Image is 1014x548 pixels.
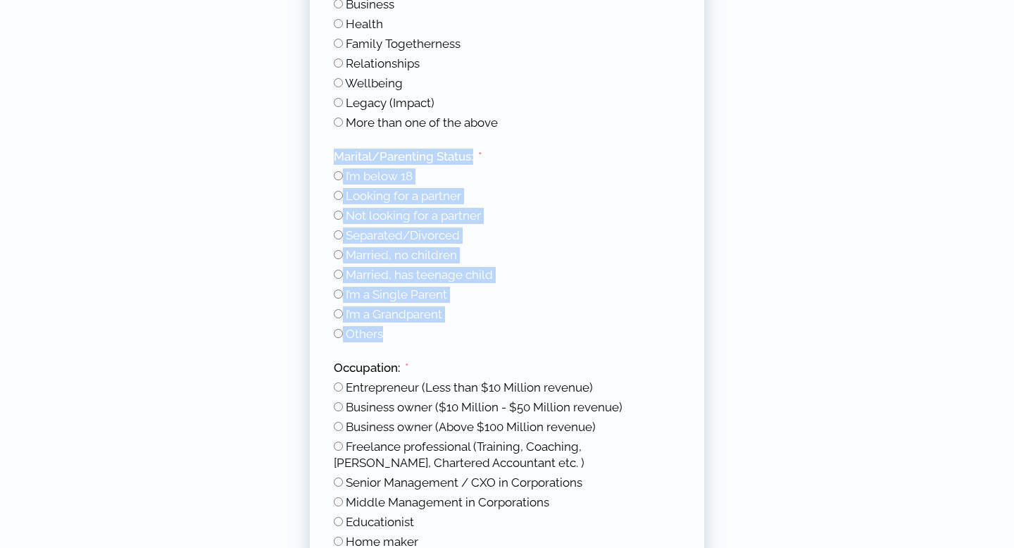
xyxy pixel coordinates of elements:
input: Relationships [334,58,343,68]
input: More than one of the above [334,118,343,127]
span: More than one of the above [346,116,498,130]
span: Not looking for a partner [346,208,481,223]
span: I’m below 18 [346,169,413,183]
span: Others [346,327,383,341]
input: I’m a Grandparent [334,309,343,318]
span: Senior Management / CXO in Corporations [346,475,582,490]
span: Family Togetherness [346,37,461,51]
span: Middle Management in Corporations [346,495,549,509]
label: Marital/Parenting Status: [334,149,482,165]
span: Business owner (Above $100 Million revenue) [346,420,596,434]
input: Looking for a partner [334,191,343,200]
input: Senior Management / CXO in Corporations [334,478,343,487]
input: Others [334,329,343,338]
span: Married, has teenage child [346,268,493,282]
span: I’m a Single Parent [346,287,447,301]
span: Relationships [346,56,420,70]
input: Entrepreneur (Less than $10 Million revenue) [334,382,343,392]
input: Middle Management in Corporations [334,497,343,506]
input: Married, no children [334,250,343,259]
input: Married, has teenage child [334,270,343,279]
span: Married, no children [346,248,457,262]
input: I’m a Single Parent [334,289,343,299]
span: Entrepreneur (Less than $10 Million revenue) [346,380,593,394]
span: Health [346,17,383,31]
input: Business owner ($10 Million - $50 Million revenue) [334,402,343,411]
span: Freelance professional (Training, Coaching, [PERSON_NAME], Chartered Accountant etc. ) [334,440,584,470]
input: Business owner (Above $100 Million revenue) [334,422,343,431]
span: Educationist [346,515,414,529]
input: Separated/Divorced [334,230,343,239]
input: Family Togetherness [334,39,343,48]
input: Health [334,19,343,28]
input: Educationist [334,517,343,526]
input: Freelance professional (Training, Coaching, Baker, Chartered Accountant etc. ) [334,442,343,451]
input: Not looking for a partner [334,211,343,220]
label: Occupation: [334,360,409,376]
span: Wellbeing [345,76,403,90]
span: Business owner ($10 Million - $50 Million revenue) [346,400,622,414]
span: I’m a Grandparent [346,307,442,321]
span: Looking for a partner [346,189,461,203]
input: Legacy (Impact) [334,98,343,107]
input: I’m below 18 [334,171,343,180]
span: Legacy (Impact) [346,96,434,110]
span: Separated/Divorced [346,228,460,242]
input: Wellbeing [334,78,343,87]
input: Home maker [334,537,343,546]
